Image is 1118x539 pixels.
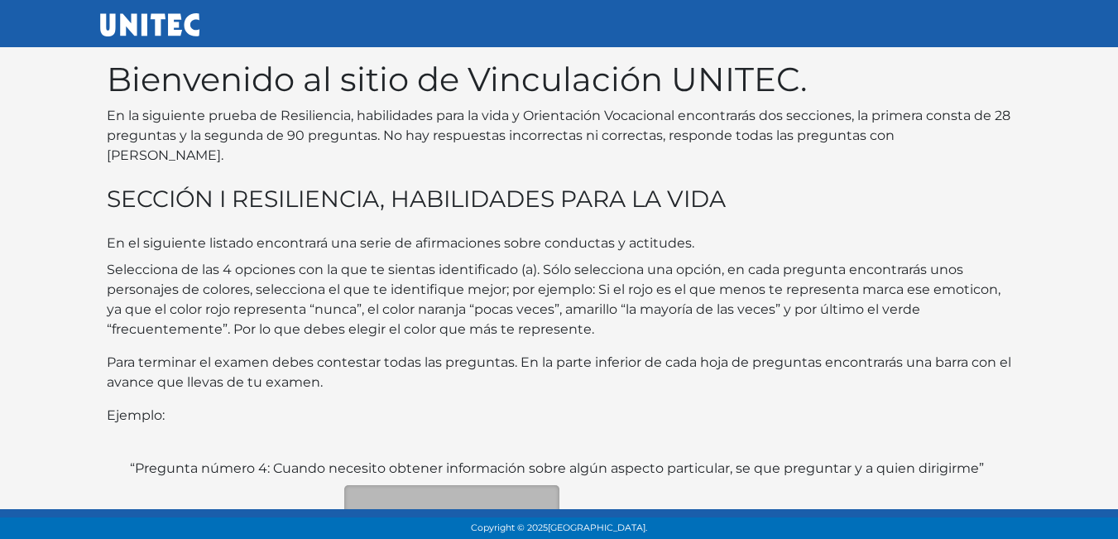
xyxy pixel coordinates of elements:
[107,185,1012,214] h3: SECCIÓN I RESILIENCIA, HABILIDADES PARA LA VIDA
[107,60,1012,99] h1: Bienvenido al sitio de Vinculación UNITEC.
[100,13,199,36] img: UNITEC
[107,353,1012,392] p: Para terminar el examen debes contestar todas las preguntas. En la parte inferior de cada hoja de...
[107,406,1012,426] p: Ejemplo:
[548,522,647,533] span: [GEOGRAPHIC_DATA].
[107,233,1012,253] p: En el siguiente listado encontrará una serie de afirmaciones sobre conductas y actitudes.
[107,260,1012,339] p: Selecciona de las 4 opciones con la que te sientas identificado (a). Sólo selecciona una opción, ...
[130,459,984,479] label: “Pregunta número 4: Cuando necesito obtener información sobre algún aspecto particular, se que pr...
[107,106,1012,166] p: En la siguiente prueba de Resiliencia, habilidades para la vida y Orientación Vocacional encontra...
